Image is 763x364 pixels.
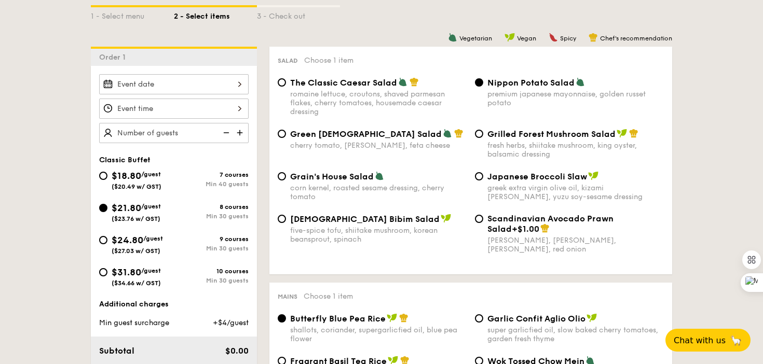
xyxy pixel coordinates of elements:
[174,277,249,284] div: Min 30 guests
[588,171,598,180] img: icon-vegan.f8ff3823.svg
[99,53,130,62] span: Order 1
[278,130,286,138] input: Green [DEMOGRAPHIC_DATA] Saladcherry tomato, [PERSON_NAME], feta cheese
[278,215,286,223] input: [DEMOGRAPHIC_DATA] Bibim Saladfive-spice tofu, shiitake mushroom, korean beansprout, spinach
[174,245,249,252] div: Min 30 guests
[174,268,249,275] div: 10 courses
[99,74,249,94] input: Event date
[141,267,161,274] span: /guest
[213,318,249,327] span: +$4/guest
[475,215,483,223] input: Scandinavian Avocado Prawn Salad+$1.00[PERSON_NAME], [PERSON_NAME], [PERSON_NAME], red onion
[475,172,483,180] input: Japanese Broccoli Slawgreek extra virgin olive oil, kizami [PERSON_NAME], yuzu soy-sesame dressing
[517,35,536,42] span: Vegan
[174,235,249,243] div: 9 courses
[398,77,407,87] img: icon-vegetarian.fe4039eb.svg
[112,267,141,278] span: $31.80
[99,156,151,164] span: Classic Buffet
[730,334,742,346] span: 🦙
[99,172,107,180] input: $18.80/guest($20.49 w/ GST)7 coursesMin 40 guests
[112,279,161,287] span: ($34.66 w/ GST)
[290,214,440,224] span: [DEMOGRAPHIC_DATA] Bibim Salad
[141,171,161,178] span: /guest
[174,203,249,211] div: 8 courses
[99,204,107,212] input: $21.80/guest($23.76 w/ GST)8 coursesMin 30 guests
[387,313,397,323] img: icon-vegan.f8ff3823.svg
[112,170,141,181] span: $18.80
[290,326,467,343] div: shallots, coriander, supergarlicfied oil, blue pea flower
[487,172,587,181] span: Japanese Broccoli Slaw
[487,184,664,201] div: greek extra virgin olive oil, kizami [PERSON_NAME], yuzu soy-sesame dressing
[99,318,169,327] span: Min guest surcharge
[487,78,575,88] span: Nippon Potato Salad
[560,35,576,42] span: Spicy
[174,213,249,220] div: Min 30 guests
[512,224,539,234] span: +$1.00
[665,329,751,352] button: Chat with us🦙
[290,129,442,139] span: Green [DEMOGRAPHIC_DATA] Salad
[459,35,492,42] span: Vegetarian
[443,129,452,138] img: icon-vegetarian.fe4039eb.svg
[576,77,585,87] img: icon-vegetarian.fe4039eb.svg
[475,78,483,87] input: Nippon Potato Saladpremium japanese mayonnaise, golden russet potato
[112,234,143,246] span: $24.80
[278,57,298,64] span: Salad
[475,130,483,138] input: Grilled Forest Mushroom Saladfresh herbs, shiitake mushroom, king oyster, balsamic dressing
[143,235,163,242] span: /guest
[505,33,515,42] img: icon-vegan.f8ff3823.svg
[475,314,483,323] input: Garlic Confit Aglio Oliosuper garlicfied oil, slow baked cherry tomatoes, garden fresh thyme
[217,123,233,143] img: icon-reduce.1d2dbef1.svg
[99,123,249,143] input: Number of guests
[278,314,286,323] input: Butterfly Blue Pea Riceshallots, coriander, supergarlicfied oil, blue pea flower
[454,129,464,138] img: icon-chef-hat.a58ddaea.svg
[174,180,249,188] div: Min 40 guests
[233,123,249,143] img: icon-add.58712e84.svg
[225,346,249,356] span: $0.00
[99,236,107,244] input: $24.80/guest($27.03 w/ GST)9 coursesMin 30 guests
[587,313,597,323] img: icon-vegan.f8ff3823.svg
[112,183,161,190] span: ($20.49 w/ GST)
[91,7,174,22] div: 1 - Select menu
[290,226,467,244] div: five-spice tofu, shiitake mushroom, korean beansprout, spinach
[589,33,598,42] img: icon-chef-hat.a58ddaea.svg
[99,268,107,276] input: $31.80/guest($34.66 w/ GST)10 coursesMin 30 guests
[304,56,353,65] span: Choose 1 item
[290,78,397,88] span: The Classic Caesar Salad
[487,141,664,159] div: fresh herbs, shiitake mushroom, king oyster, balsamic dressing
[448,33,457,42] img: icon-vegetarian.fe4039eb.svg
[375,171,384,180] img: icon-vegetarian.fe4039eb.svg
[257,7,340,22] div: 3 - Check out
[487,314,585,324] span: Garlic Confit Aglio Olio
[290,172,374,181] span: Grain's House Salad
[549,33,558,42] img: icon-spicy.37a8142b.svg
[278,172,286,180] input: Grain's House Saladcorn kernel, roasted sesame dressing, cherry tomato
[290,90,467,116] div: romaine lettuce, croutons, shaved parmesan flakes, cherry tomatoes, housemade caesar dressing
[540,223,550,233] img: icon-chef-hat.a58ddaea.svg
[278,293,297,300] span: Mains
[174,171,249,178] div: 7 courses
[441,214,451,223] img: icon-vegan.f8ff3823.svg
[99,346,134,356] span: Subtotal
[174,7,257,22] div: 2 - Select items
[112,202,141,214] span: $21.80
[487,90,664,107] div: premium japanese mayonnaise, golden russet potato
[487,214,614,234] span: Scandinavian Avocado Prawn Salad
[629,129,638,138] img: icon-chef-hat.a58ddaea.svg
[600,35,672,42] span: Chef's recommendation
[99,299,249,310] div: Additional charges
[487,326,664,343] div: super garlicfied oil, slow baked cherry tomatoes, garden fresh thyme
[304,292,353,301] span: Choose 1 item
[487,236,664,254] div: [PERSON_NAME], [PERSON_NAME], [PERSON_NAME], red onion
[290,141,467,150] div: cherry tomato, [PERSON_NAME], feta cheese
[141,203,161,210] span: /guest
[674,335,726,345] span: Chat with us
[112,247,160,255] span: ($27.03 w/ GST)
[290,314,386,324] span: Butterfly Blue Pea Rice
[290,184,467,201] div: corn kernel, roasted sesame dressing, cherry tomato
[112,215,160,222] span: ($23.76 w/ GST)
[399,313,408,323] img: icon-chef-hat.a58ddaea.svg
[99,99,249,119] input: Event time
[487,129,616,139] span: Grilled Forest Mushroom Salad
[278,78,286,87] input: The Classic Caesar Saladromaine lettuce, croutons, shaved parmesan flakes, cherry tomatoes, house...
[617,129,627,138] img: icon-vegan.f8ff3823.svg
[410,77,419,87] img: icon-chef-hat.a58ddaea.svg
